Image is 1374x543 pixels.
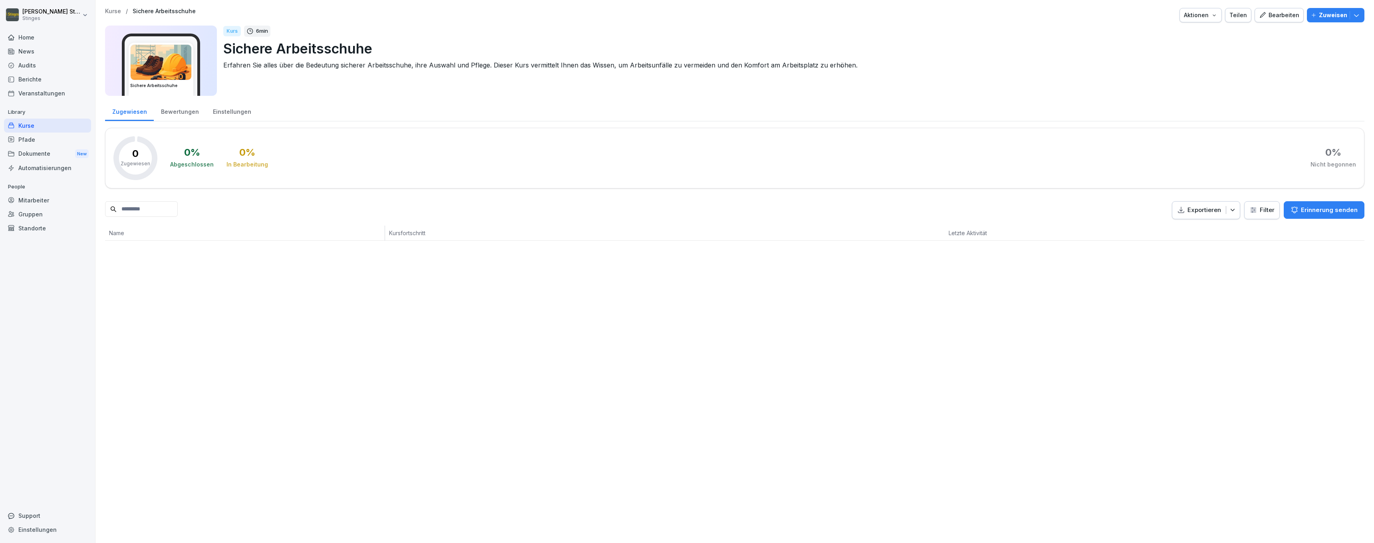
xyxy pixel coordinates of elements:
[184,148,200,157] div: 0 %
[121,160,150,167] p: Zugewiesen
[4,86,91,100] a: Veranstaltungen
[4,58,91,72] a: Audits
[389,229,731,237] p: Kursfortschritt
[4,509,91,523] div: Support
[170,161,214,168] div: Abgeschlossen
[4,161,91,175] a: Automatisierungen
[4,193,91,207] a: Mitarbeiter
[1259,11,1299,20] div: Bearbeiten
[223,60,1358,70] p: Erfahren Sie alles über die Bedeutung sicherer Arbeitsschuhe, ihre Auswahl und Pflege. Dieser Kur...
[1179,8,1222,22] button: Aktionen
[256,27,268,35] p: 6 min
[223,26,241,36] div: Kurs
[4,147,91,161] div: Dokumente
[4,106,91,119] p: Library
[1325,148,1341,157] div: 0 %
[22,8,81,15] p: [PERSON_NAME] Stinges
[1255,8,1304,22] button: Bearbeiten
[4,44,91,58] a: News
[131,45,191,80] img: r1d6outpkga39bq9xubu4j3c.png
[1319,11,1347,20] p: Zuweisen
[226,161,268,168] div: In Bearbeitung
[1225,8,1251,22] button: Teilen
[126,8,128,15] p: /
[1229,11,1247,20] div: Teilen
[1172,201,1240,219] button: Exportieren
[4,119,91,133] a: Kurse
[1307,8,1364,22] button: Zuweisen
[1284,201,1364,219] button: Erinnerung senden
[223,38,1358,59] p: Sichere Arbeitsschuhe
[1184,11,1217,20] div: Aktionen
[206,101,258,121] a: Einstellungen
[132,149,139,159] p: 0
[105,8,121,15] a: Kurse
[1187,206,1221,215] p: Exportieren
[1245,202,1279,219] button: Filter
[75,149,89,159] div: New
[1310,161,1356,168] div: Nicht begonnen
[4,221,91,235] a: Standorte
[1249,206,1275,214] div: Filter
[4,523,91,537] a: Einstellungen
[4,207,91,221] a: Gruppen
[949,229,1116,237] p: Letzte Aktivität
[130,83,192,89] h3: Sichere Arbeitsschuhe
[105,101,154,121] a: Zugewiesen
[133,8,196,15] a: Sichere Arbeitsschuhe
[1301,206,1358,214] p: Erinnerung senden
[4,30,91,44] a: Home
[109,229,381,237] p: Name
[4,147,91,161] a: DokumenteNew
[22,16,81,21] p: Stinges
[4,133,91,147] a: Pfade
[4,180,91,193] p: People
[239,148,255,157] div: 0 %
[154,101,206,121] a: Bewertungen
[4,72,91,86] a: Berichte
